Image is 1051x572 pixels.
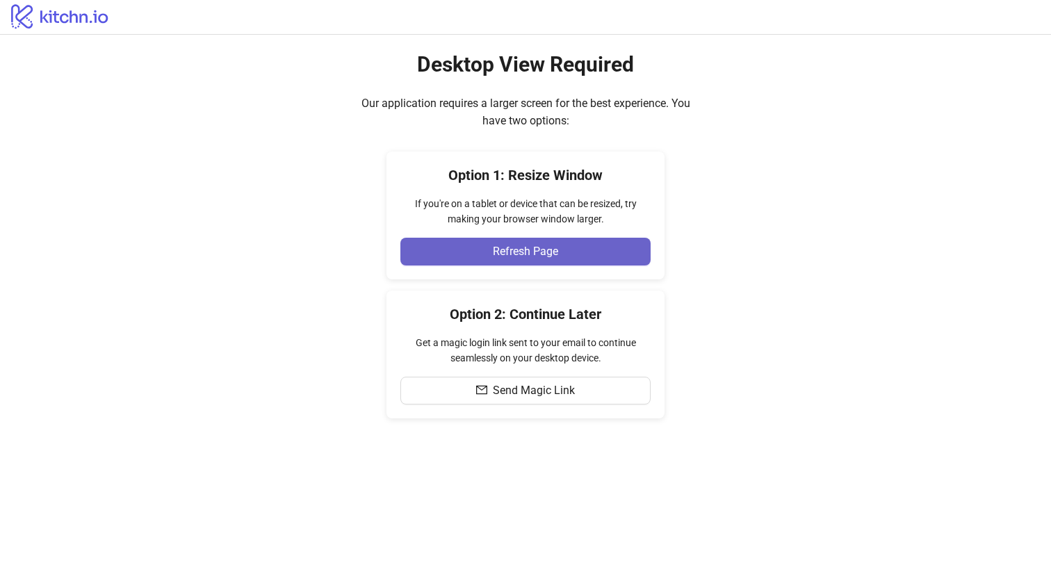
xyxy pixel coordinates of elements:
[476,384,487,395] span: mail
[400,377,651,405] button: Send Magic Link
[400,165,651,185] h4: Option 1: Resize Window
[400,238,651,265] button: Refresh Page
[417,51,634,78] h2: Desktop View Required
[400,196,651,227] div: If you're on a tablet or device that can be resized, try making your browser window larger.
[493,245,558,258] span: Refresh Page
[352,95,699,129] div: Our application requires a larger screen for the best experience. You have two options:
[493,384,575,397] span: Send Magic Link
[400,335,651,366] div: Get a magic login link sent to your email to continue seamlessly on your desktop device.
[400,304,651,324] h4: Option 2: Continue Later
